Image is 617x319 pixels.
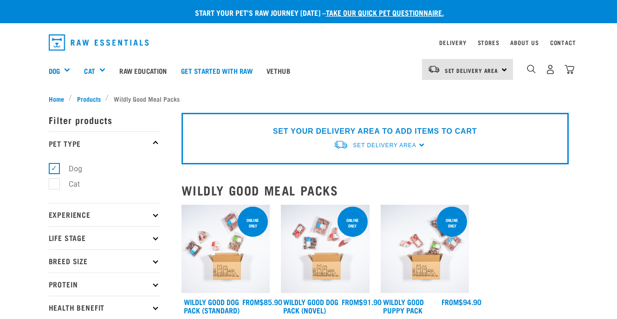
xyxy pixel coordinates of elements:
[333,140,348,150] img: van-moving.png
[510,41,539,44] a: About Us
[77,94,101,104] span: Products
[49,273,160,296] p: Protein
[342,298,382,306] div: $91.90
[49,131,160,155] p: Pet Type
[527,65,536,73] img: home-icon-1@2x.png
[445,69,499,72] span: Set Delivery Area
[437,213,467,233] div: Online Only
[49,34,149,51] img: Raw Essentials Logo
[49,108,160,131] p: Filter products
[49,226,160,249] p: Life Stage
[281,205,370,293] img: Dog Novel 0 2sec
[182,183,569,197] h2: Wildly Good Meal Packs
[49,94,64,104] span: Home
[550,41,576,44] a: Contact
[338,213,368,233] div: Online Only
[439,41,466,44] a: Delivery
[49,65,60,76] a: Dog
[283,299,338,312] a: Wildly Good Dog Pack (Novel)
[442,298,481,306] div: $94.90
[383,299,424,312] a: Wildly Good Puppy Pack
[49,94,69,104] a: Home
[428,65,440,73] img: van-moving.png
[546,65,555,74] img: user.png
[49,203,160,226] p: Experience
[242,298,282,306] div: $85.90
[565,65,574,74] img: home-icon@2x.png
[54,163,86,175] label: Dog
[326,10,444,14] a: take our quick pet questionnaire.
[49,296,160,319] p: Health Benefit
[273,126,477,137] p: SET YOUR DELIVERY AREA TO ADD ITEMS TO CART
[353,142,416,149] span: Set Delivery Area
[49,249,160,273] p: Breed Size
[184,299,240,312] a: Wildly Good Dog Pack (Standard)
[41,31,576,54] nav: dropdown navigation
[260,52,297,89] a: Vethub
[84,65,95,76] a: Cat
[381,205,469,293] img: Puppy 0 2sec
[49,94,569,104] nav: breadcrumbs
[442,299,459,304] span: FROM
[242,299,260,304] span: FROM
[174,52,260,89] a: Get started with Raw
[478,41,500,44] a: Stores
[182,205,270,293] img: Dog 0 2sec
[342,299,359,304] span: FROM
[112,52,174,89] a: Raw Education
[72,94,105,104] a: Products
[54,178,84,190] label: Cat
[238,213,268,233] div: Online Only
